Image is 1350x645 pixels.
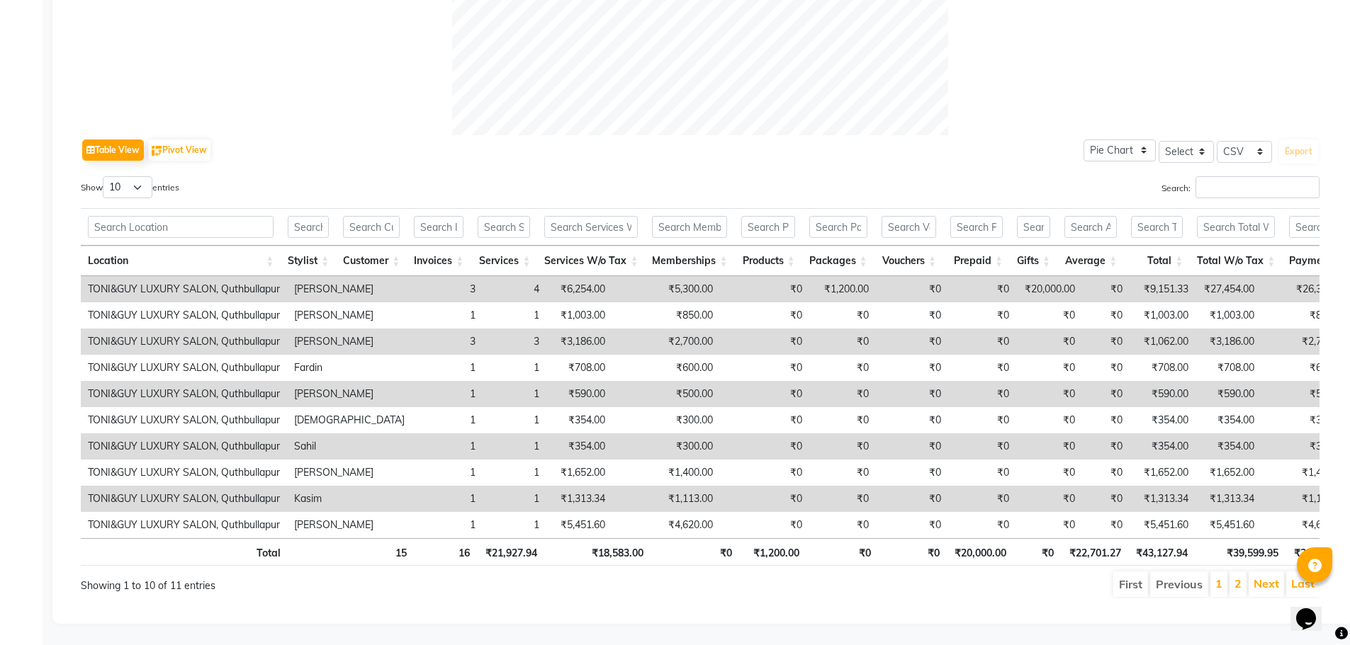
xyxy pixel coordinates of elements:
[81,486,287,512] td: TONI&GUY LUXURY SALON, Quthbullapur
[287,460,412,486] td: [PERSON_NAME]
[1128,538,1195,566] th: ₹43,127.94
[412,433,483,460] td: 1
[81,433,287,460] td: TONI&GUY LUXURY SALON, Quthbullapur
[81,381,287,407] td: TONI&GUY LUXURY SALON, Quthbullapur
[412,460,483,486] td: 1
[1215,576,1222,590] a: 1
[546,433,612,460] td: ₹354.00
[1082,276,1130,302] td: ₹0
[412,407,483,433] td: 1
[546,329,612,355] td: ₹3,186.00
[876,407,948,433] td: ₹0
[1196,433,1261,460] td: ₹354.00
[1196,460,1261,486] td: ₹1,652.00
[1197,216,1275,238] input: Search Total W/o Tax
[103,176,152,198] select: Showentries
[876,276,948,302] td: ₹0
[81,329,287,355] td: TONI&GUY LUXURY SALON, Quthbullapur
[483,460,546,486] td: 1
[81,355,287,381] td: TONI&GUY LUXURY SALON, Quthbullapur
[477,538,544,566] th: ₹21,927.94
[1016,381,1082,407] td: ₹0
[287,381,412,407] td: [PERSON_NAME]
[1291,576,1315,590] a: Last
[546,486,612,512] td: ₹1,313.34
[287,433,412,460] td: Sahil
[1082,381,1130,407] td: ₹0
[741,216,794,238] input: Search Products
[874,246,943,276] th: Vouchers: activate to sort column ascending
[546,302,612,329] td: ₹1,003.00
[544,538,651,566] th: ₹18,583.00
[948,407,1016,433] td: ₹0
[948,355,1016,381] td: ₹0
[1130,486,1196,512] td: ₹1,313.34
[1082,433,1130,460] td: ₹0
[343,216,400,238] input: Search Customer
[809,302,876,329] td: ₹0
[1016,302,1082,329] td: ₹0
[612,381,720,407] td: ₹500.00
[806,538,878,566] th: ₹0
[1082,302,1130,329] td: ₹0
[1082,512,1130,538] td: ₹0
[412,355,483,381] td: 1
[287,355,412,381] td: Fardin
[546,276,612,302] td: ₹6,254.00
[1016,276,1082,302] td: ₹20,000.00
[809,329,876,355] td: ₹0
[1016,512,1082,538] td: ₹0
[948,381,1016,407] td: ₹0
[287,512,412,538] td: [PERSON_NAME]
[546,460,612,486] td: ₹1,652.00
[412,512,483,538] td: 1
[81,512,287,538] td: TONI&GUY LUXURY SALON, Quthbullapur
[1196,329,1261,355] td: ₹3,186.00
[412,486,483,512] td: 1
[1010,246,1057,276] th: Gifts: activate to sort column ascending
[802,246,874,276] th: Packages: activate to sort column ascending
[1196,407,1261,433] td: ₹354.00
[720,407,809,433] td: ₹0
[612,460,720,486] td: ₹1,400.00
[1234,576,1242,590] a: 2
[1013,538,1061,566] th: ₹0
[876,460,948,486] td: ₹0
[414,538,478,566] th: 16
[1130,407,1196,433] td: ₹354.00
[148,139,210,161] button: Pivot View
[720,512,809,538] td: ₹0
[81,538,288,566] th: Total
[1195,538,1286,566] th: ₹39,599.95
[809,486,876,512] td: ₹0
[612,276,720,302] td: ₹5,300.00
[281,246,336,276] th: Stylist: activate to sort column ascending
[546,512,612,538] td: ₹5,451.60
[1016,407,1082,433] td: ₹0
[483,433,546,460] td: 1
[1196,486,1261,512] td: ₹1,313.34
[1082,355,1130,381] td: ₹0
[720,302,809,329] td: ₹0
[947,538,1013,566] th: ₹20,000.00
[81,246,281,276] th: Location: activate to sort column ascending
[1196,512,1261,538] td: ₹5,451.60
[720,381,809,407] td: ₹0
[1016,460,1082,486] td: ₹0
[546,407,612,433] td: ₹354.00
[81,460,287,486] td: TONI&GUY LUXURY SALON, Quthbullapur
[612,329,720,355] td: ₹2,700.00
[809,512,876,538] td: ₹0
[1130,329,1196,355] td: ₹1,062.00
[1282,246,1350,276] th: Payment: activate to sort column ascending
[1016,486,1082,512] td: ₹0
[1017,216,1050,238] input: Search Gifts
[1082,460,1130,486] td: ₹0
[152,146,162,156] img: pivot.png
[612,433,720,460] td: ₹300.00
[876,433,948,460] td: ₹0
[878,538,947,566] th: ₹0
[809,216,867,238] input: Search Packages
[1130,433,1196,460] td: ₹354.00
[612,486,720,512] td: ₹1,113.00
